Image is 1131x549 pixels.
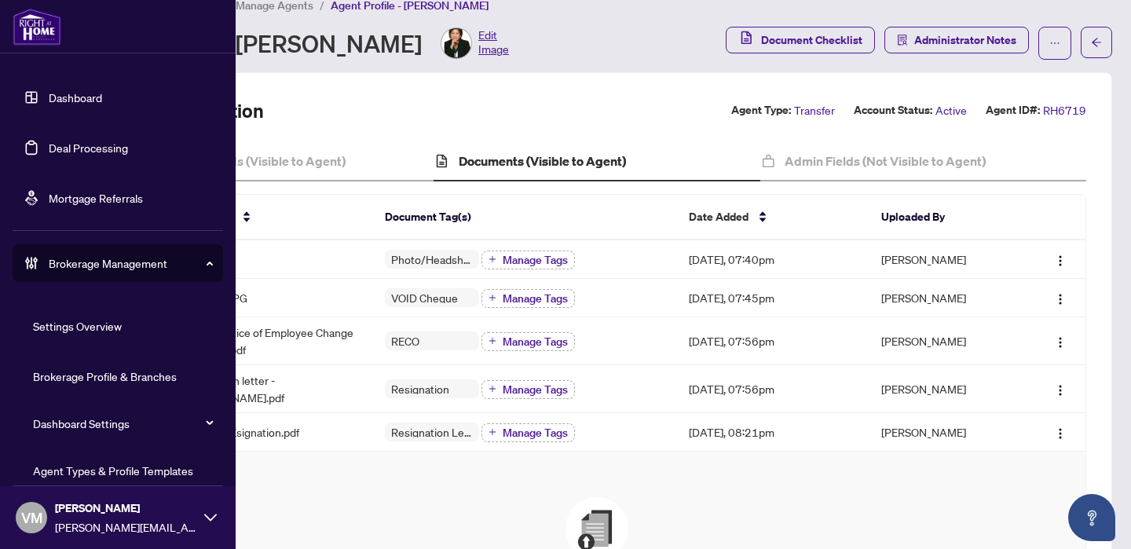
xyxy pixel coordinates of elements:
[33,416,130,430] a: Dashboard Settings
[55,500,196,517] span: [PERSON_NAME]
[676,240,869,279] td: [DATE], 07:40pm
[385,335,426,346] span: RECO
[385,426,479,437] span: Resignation Letter (From previous Brokerage)
[1048,285,1073,310] button: Logo
[761,27,862,53] span: Document Checklist
[489,337,496,345] span: plus
[49,191,143,205] a: Mortgage Referrals
[794,101,835,119] span: Transfer
[489,385,496,393] span: plus
[33,319,122,333] a: Settings Overview
[385,254,479,265] span: Photo/Headshot
[169,195,372,240] th: File Name
[1048,247,1073,272] button: Logo
[49,141,128,155] a: Deal Processing
[489,428,496,436] span: plus
[478,27,509,59] span: Edit Image
[854,101,932,119] label: Account Status:
[13,8,61,46] img: logo
[385,292,464,303] span: VOID Cheque
[372,195,676,240] th: Document Tag(s)
[1054,336,1067,349] img: Logo
[21,507,42,529] span: VM
[481,251,575,269] button: Manage Tags
[481,289,575,308] button: Manage Tags
[82,27,509,59] div: Agent Profile - [PERSON_NAME]
[503,336,568,347] span: Manage Tags
[869,365,1021,413] td: [PERSON_NAME]
[33,369,177,383] a: Brokerage Profile & Branches
[1043,101,1086,119] span: RH6719
[503,293,568,304] span: Manage Tags
[676,317,869,365] td: [DATE], 07:56pm
[869,413,1021,452] td: [PERSON_NAME]
[481,332,575,351] button: Manage Tags
[503,427,568,438] span: Manage Tags
[131,152,346,170] h4: Agent Profile Fields (Visible to Agent)
[49,254,212,272] span: Brokerage Management
[1048,419,1073,445] button: Logo
[1068,494,1115,541] button: Open asap
[1091,37,1102,48] span: arrow-left
[1054,254,1067,267] img: Logo
[726,27,875,53] button: Document Checklist
[897,35,908,46] span: solution
[481,423,575,442] button: Manage Tags
[181,423,299,441] span: LetterOfREsignation.pdf
[1054,384,1067,397] img: Logo
[914,27,1016,53] span: Administrator Notes
[884,27,1029,53] button: Administrator Notes
[869,317,1021,365] td: [PERSON_NAME]
[986,101,1040,119] label: Agent ID#:
[441,28,471,58] img: Profile Icon
[869,279,1021,317] td: [PERSON_NAME]
[731,101,791,119] label: Agent Type:
[869,195,1021,240] th: Uploaded By
[1049,38,1060,49] span: ellipsis
[459,152,626,170] h4: Documents (Visible to Agent)
[489,255,496,263] span: plus
[785,152,986,170] h4: Admin Fields (Not Visible to Agent)
[1048,328,1073,353] button: Logo
[181,371,359,406] span: Resignation letter -[PERSON_NAME].pdf
[676,195,869,240] th: Date Added
[676,365,869,413] td: [DATE], 07:56pm
[503,254,568,265] span: Manage Tags
[1054,427,1067,440] img: Logo
[481,380,575,399] button: Manage Tags
[489,294,496,302] span: plus
[1054,293,1067,306] img: Logo
[503,384,568,395] span: Manage Tags
[55,518,196,536] span: [PERSON_NAME][EMAIL_ADDRESS][DOMAIN_NAME]
[869,240,1021,279] td: [PERSON_NAME]
[676,413,869,452] td: [DATE], 08:21pm
[181,324,359,358] span: RECO - Notice of Employee Change - Transfer.pdf
[49,90,102,104] a: Dashboard
[33,463,193,478] a: Agent Types & Profile Templates
[935,101,967,119] span: Active
[1048,376,1073,401] button: Logo
[689,208,749,225] span: Date Added
[676,279,869,317] td: [DATE], 07:45pm
[385,383,456,394] span: Resignation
